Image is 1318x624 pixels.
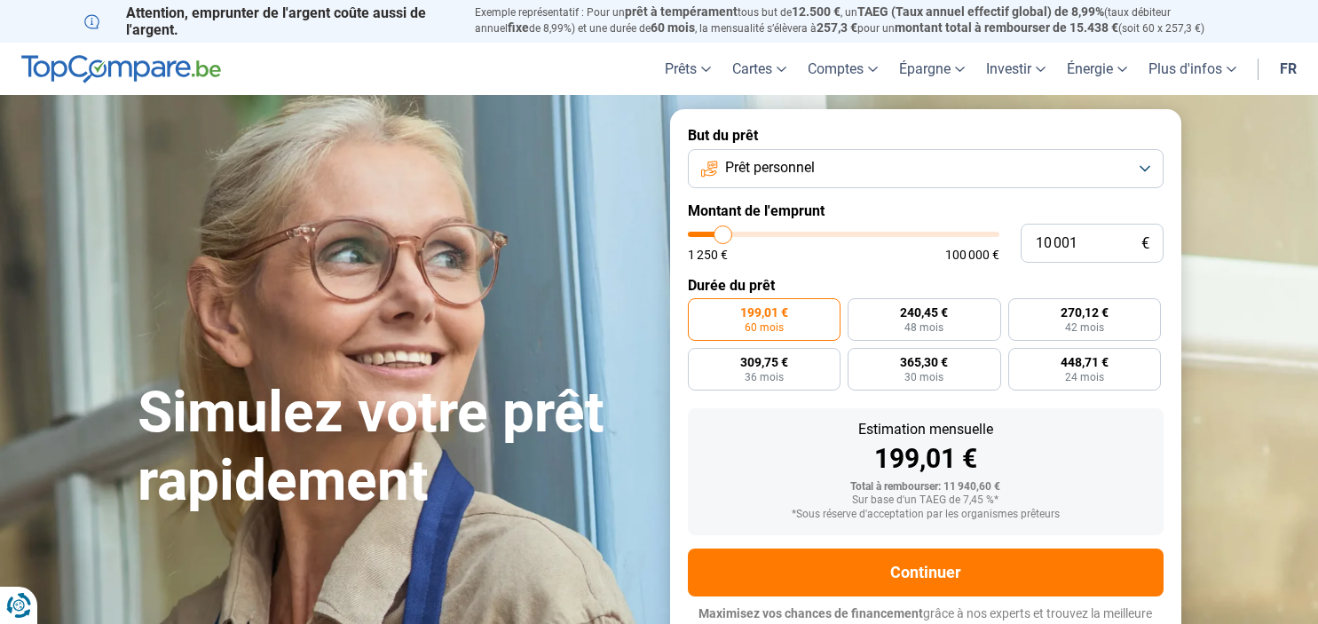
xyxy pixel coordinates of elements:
div: *Sous réserve d'acceptation par les organismes prêteurs [702,509,1149,521]
a: fr [1269,43,1307,95]
span: € [1141,236,1149,251]
button: Prêt personnel [688,149,1164,188]
span: Maximisez vos chances de financement [698,606,923,620]
label: But du prêt [688,127,1164,144]
span: TAEG (Taux annuel effectif global) de 8,99% [857,4,1104,19]
span: prêt à tempérament [625,4,738,19]
span: Prêt personnel [725,158,815,178]
label: Montant de l'emprunt [688,202,1164,219]
span: 30 mois [904,372,943,383]
span: 12.500 € [792,4,841,19]
span: 257,3 € [817,20,857,35]
span: 60 mois [651,20,695,35]
div: Estimation mensuelle [702,423,1149,437]
a: Cartes [722,43,797,95]
span: 448,71 € [1061,356,1109,368]
a: Prêts [654,43,722,95]
span: fixe [508,20,529,35]
span: 1 250 € [688,249,728,261]
img: TopCompare [21,55,221,83]
span: montant total à rembourser de 15.438 € [895,20,1118,35]
a: Plus d'infos [1138,43,1247,95]
span: 240,45 € [900,306,948,319]
span: 270,12 € [1061,306,1109,319]
div: 199,01 € [702,446,1149,472]
h1: Simulez votre prêt rapidement [138,379,649,516]
p: Exemple représentatif : Pour un tous but de , un (taux débiteur annuel de 8,99%) et une durée de ... [475,4,1235,36]
a: Énergie [1056,43,1138,95]
span: 199,01 € [740,306,788,319]
span: 60 mois [745,322,784,333]
span: 48 mois [904,322,943,333]
a: Investir [975,43,1056,95]
a: Comptes [797,43,888,95]
label: Durée du prêt [688,277,1164,294]
span: 36 mois [745,372,784,383]
span: 309,75 € [740,356,788,368]
a: Épargne [888,43,975,95]
span: 100 000 € [945,249,999,261]
p: Attention, emprunter de l'argent coûte aussi de l'argent. [84,4,454,38]
span: 365,30 € [900,356,948,368]
span: 42 mois [1065,322,1104,333]
div: Total à rembourser: 11 940,60 € [702,481,1149,494]
div: Sur base d'un TAEG de 7,45 %* [702,494,1149,507]
button: Continuer [688,549,1164,596]
span: 24 mois [1065,372,1104,383]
